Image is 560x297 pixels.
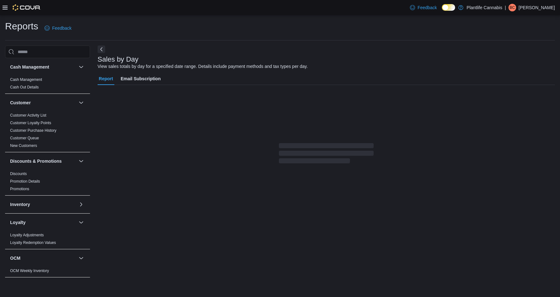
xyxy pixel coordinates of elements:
[5,76,90,94] div: Cash Management
[10,219,26,226] h3: Loyalty
[10,121,51,125] a: Customer Loyalty Points
[10,64,49,70] h3: Cash Management
[10,136,39,140] a: Customer Queue
[10,233,44,238] span: Loyalty Adjustments
[77,201,85,208] button: Inventory
[10,113,46,118] span: Customer Activity List
[77,99,85,106] button: Customer
[10,113,46,118] a: Customer Activity List
[10,219,76,226] button: Loyalty
[52,25,71,31] span: Feedback
[10,77,42,82] a: Cash Management
[5,112,90,152] div: Customer
[10,201,30,208] h3: Inventory
[10,269,49,273] a: OCM Weekly Inventory
[10,255,76,261] button: OCM
[407,1,439,14] a: Feedback
[10,158,62,164] h3: Discounts & Promotions
[10,172,27,176] a: Discounts
[10,186,29,191] span: Promotions
[10,201,76,208] button: Inventory
[10,100,76,106] button: Customer
[10,179,40,184] span: Promotion Details
[279,144,374,165] span: Loading
[121,72,161,85] span: Email Subscription
[519,4,555,11] p: [PERSON_NAME]
[98,63,308,70] div: View sales totals by day for a specified date range. Details include payment methods and tax type...
[10,187,29,191] a: Promotions
[442,4,455,11] input: Dark Mode
[42,22,74,34] a: Feedback
[5,267,90,277] div: OCM
[5,20,38,33] h1: Reports
[5,170,90,195] div: Discounts & Promotions
[10,64,76,70] button: Cash Management
[77,254,85,262] button: OCM
[467,4,502,11] p: Plantlife Cannabis
[10,85,39,90] span: Cash Out Details
[77,63,85,71] button: Cash Management
[10,143,37,148] a: New Customers
[98,45,105,53] button: Next
[10,255,21,261] h3: OCM
[13,4,41,11] img: Cova
[10,158,76,164] button: Discounts & Promotions
[77,157,85,165] button: Discounts & Promotions
[10,100,31,106] h3: Customer
[509,4,516,11] div: Brad Cale
[418,4,437,11] span: Feedback
[99,72,113,85] span: Report
[98,56,139,63] h3: Sales by Day
[10,128,57,133] a: Customer Purchase History
[10,136,39,141] span: Customer Queue
[10,120,51,125] span: Customer Loyalty Points
[5,231,90,249] div: Loyalty
[77,219,85,226] button: Loyalty
[10,179,40,184] a: Promotion Details
[10,233,44,237] a: Loyalty Adjustments
[505,4,506,11] p: |
[10,85,39,89] a: Cash Out Details
[510,4,515,11] span: BC
[10,240,56,245] a: Loyalty Redemption Values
